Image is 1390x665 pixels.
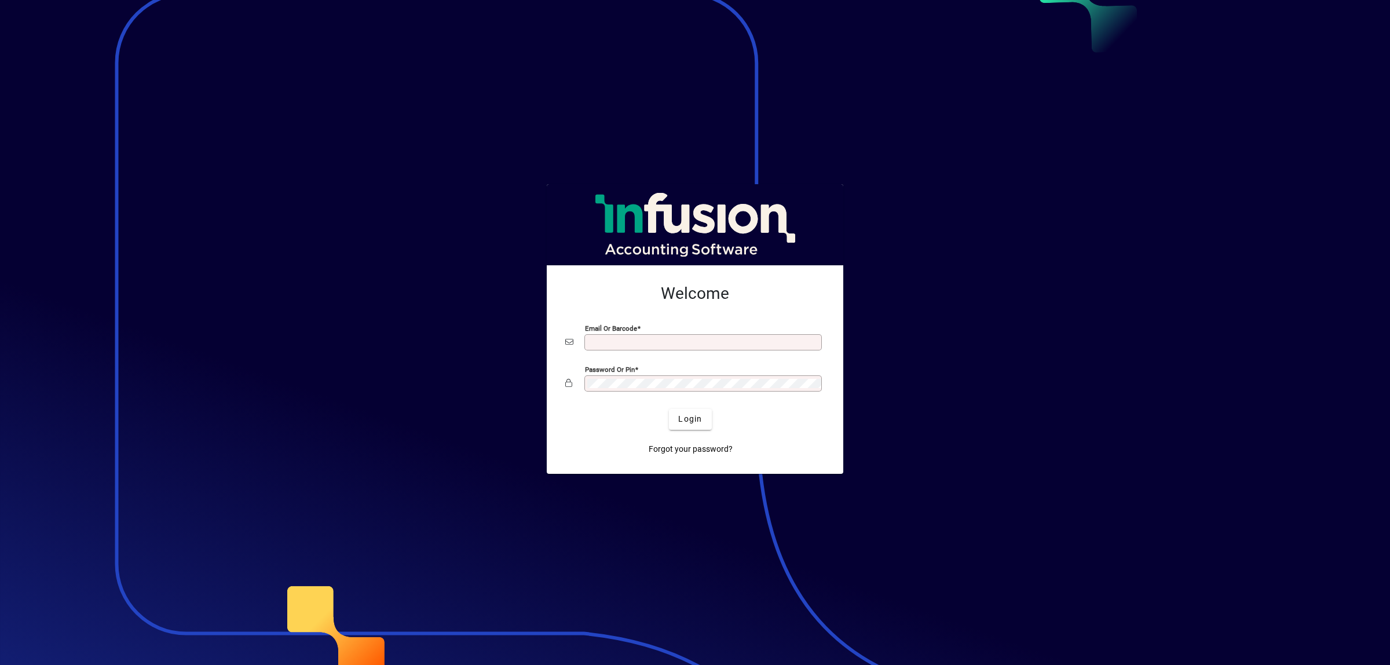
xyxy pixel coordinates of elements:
button: Login [669,409,711,430]
mat-label: Email or Barcode [585,324,637,332]
a: Forgot your password? [644,439,737,460]
span: Forgot your password? [649,443,733,455]
h2: Welcome [565,284,825,304]
span: Login [678,413,702,425]
mat-label: Password or Pin [585,365,635,373]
